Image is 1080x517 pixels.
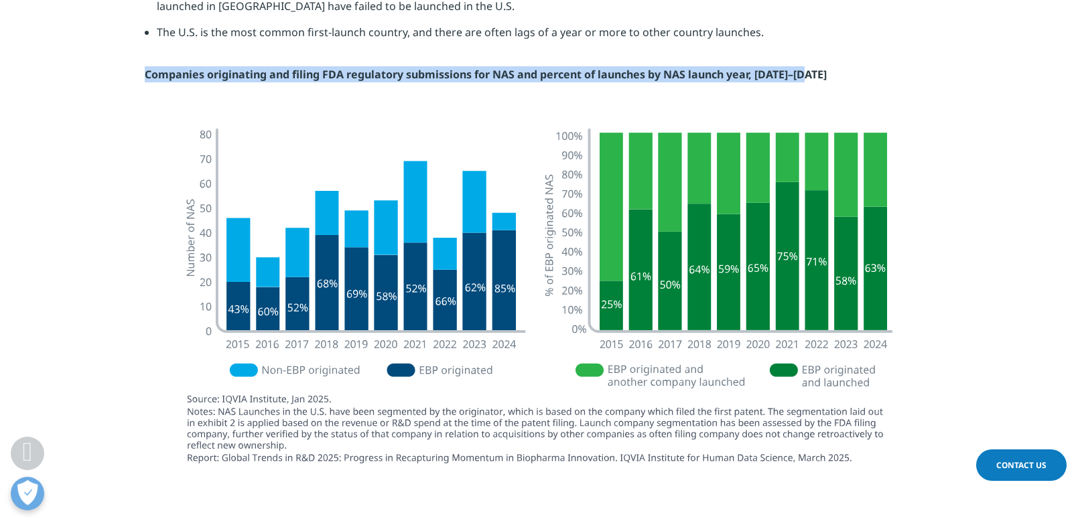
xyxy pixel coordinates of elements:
button: 優先設定センターを開く [11,477,44,510]
a: Contact Us [976,449,1067,481]
span: Contact Us [996,459,1047,471]
li: The U.S. is the most common first-launch country, and there are often lags of a year or more to o... [157,24,935,50]
strong: Companies originating and filing FDA regulatory submissions for NAS and percent of launches by NA... [145,67,827,82]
